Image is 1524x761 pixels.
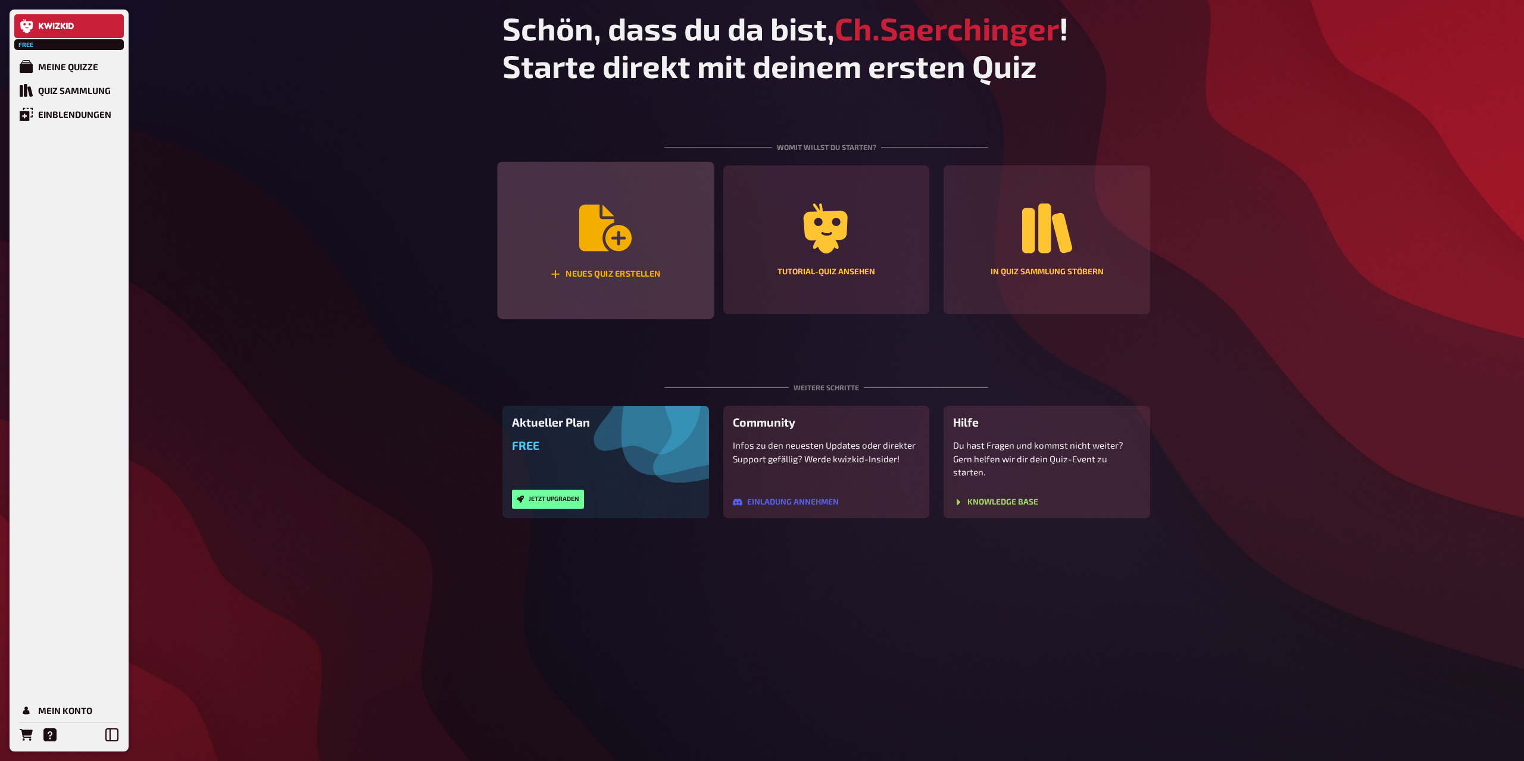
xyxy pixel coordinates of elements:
[953,439,1141,479] p: Du hast Fragen und kommst nicht weiter? Gern helfen wir dir dein Quiz-Event zu starten.
[733,498,839,509] a: Einladung annehmen
[14,79,124,102] a: Quiz Sammlung
[14,699,124,722] a: Mein Konto
[15,41,37,48] span: Free
[512,490,584,509] button: Jetzt upgraden
[991,268,1104,276] div: In Quiz Sammlung stöbern
[38,705,92,716] div: Mein Konto
[502,10,1150,84] h1: Schön, dass du da bist, ! Starte direkt mit deinem ersten Quiz
[38,109,111,120] div: Einblendungen
[551,269,661,279] div: Neues Quiz erstellen
[38,61,98,72] div: Meine Quizze
[944,165,1150,315] a: In Quiz Sammlung stöbern
[664,353,988,406] div: Weitere Schritte
[14,55,124,79] a: Meine Quizze
[953,415,1141,429] h3: Hilfe
[14,723,38,747] a: Bestellungen
[14,102,124,126] a: Einblendungen
[953,498,1038,509] a: Knowledge Base
[38,723,62,747] a: Hilfe
[512,439,539,452] span: Free
[944,165,1150,314] button: In Quiz Sammlung stöbern
[723,165,930,315] a: Tutorial-Quiz ansehen
[835,10,1059,47] span: Ch.Saerchinger
[512,415,699,429] h3: Aktueller Plan
[733,415,920,429] h3: Community
[733,497,839,507] button: Einladung annehmen
[38,85,111,96] div: Quiz Sammlung
[723,165,930,314] button: Tutorial-Quiz ansehen
[953,497,1038,507] button: Knowledge Base
[664,113,988,165] div: Womit willst du starten?
[497,162,714,320] button: Neues Quiz erstellen
[777,268,875,276] div: Tutorial-Quiz ansehen
[733,439,920,465] p: Infos zu den neuesten Updates oder direkter Support gefällig? Werde kwizkid-Insider!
